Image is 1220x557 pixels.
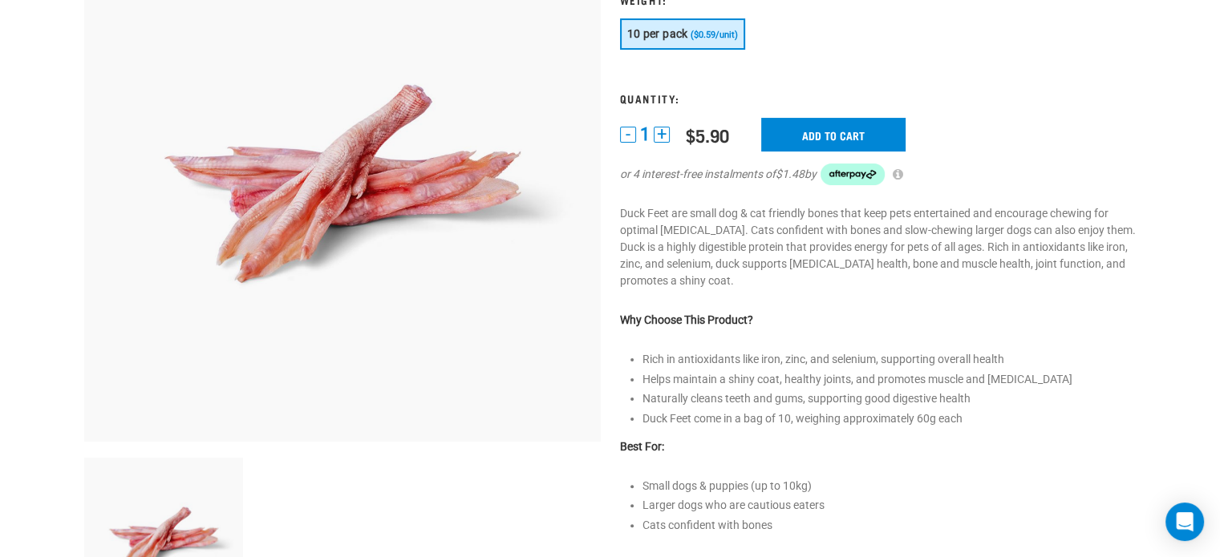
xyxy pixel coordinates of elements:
li: Small dogs & puppies (up to 10kg) [642,478,1137,494]
img: Afterpay [821,163,885,186]
div: Open Intercom Messenger [1165,503,1204,541]
li: Naturally cleans teeth and gums, supporting good digestive health [642,390,1137,407]
h3: Quantity: [620,92,1137,104]
span: ($0.59/unit) [691,30,738,40]
span: 10 per pack [627,27,688,40]
strong: Why Choose This Product? [620,313,753,326]
li: Larger dogs who are cautious eaters [642,497,1137,514]
li: Helps maintain a shiny coat, healthy joints, and promotes muscle and [MEDICAL_DATA] [642,371,1137,388]
button: - [620,127,636,143]
p: Duck Feet are small dog & cat friendly bones that keep pets entertained and encourage chewing for... [620,205,1137,289]
li: Duck Feet come in a bag of 10, weighing approximately 60g each [642,410,1137,427]
span: 1 [640,126,650,143]
button: 10 per pack ($0.59/unit) [620,18,745,50]
li: Rich in antioxidants like iron, zinc, and selenium, supporting overall health [642,351,1137,368]
span: $1.48 [776,166,805,183]
input: Add to cart [761,118,906,151]
strong: Best For: [620,440,664,453]
div: or 4 interest-free instalments of by [620,163,1137,186]
li: Cats confident with bones [642,517,1137,534]
div: $5.90 [686,125,729,145]
button: + [654,127,670,143]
